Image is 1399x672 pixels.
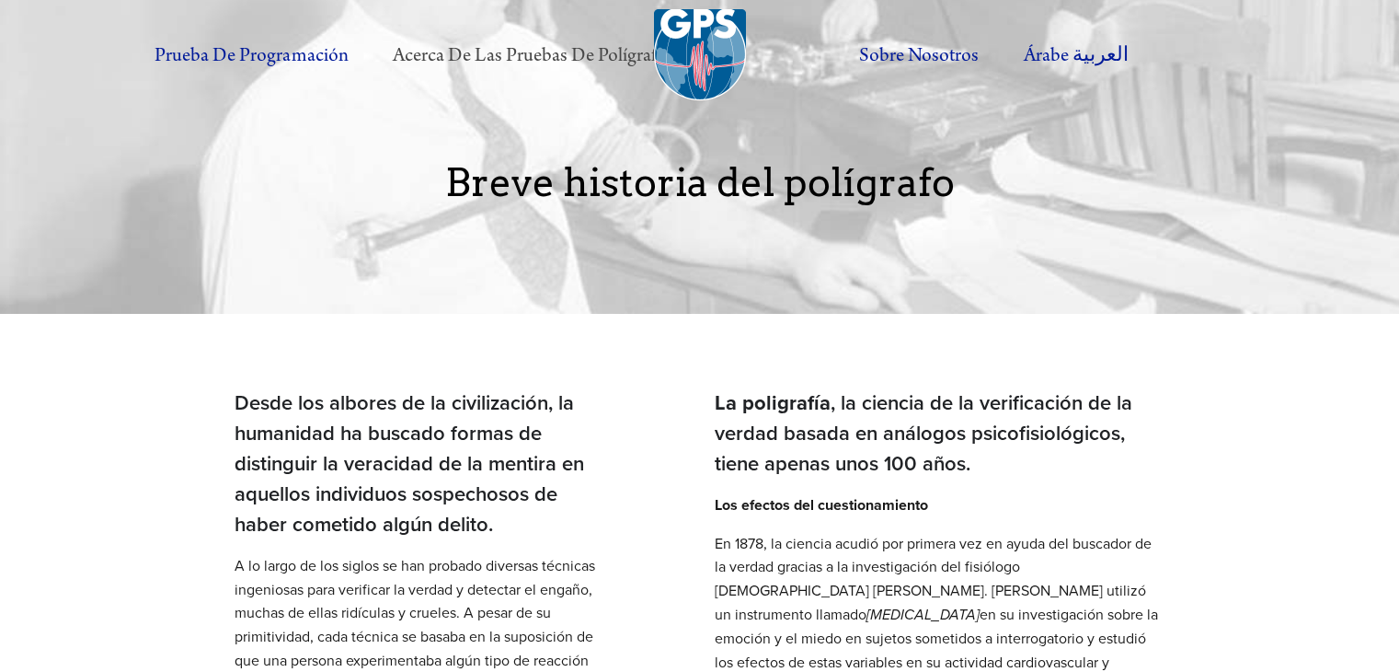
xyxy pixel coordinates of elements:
img: Polígrafo global y seguridad [654,9,746,101]
font: En 1878, la ciencia acudió por primera vez en ayuda del buscador de la verdad gracias a la invest... [715,533,1152,624]
font: , la ciencia de la verificación de la verdad basada en análogos psicofisiológicos, tiene apenas u... [715,388,1132,478]
font: Acerca de las pruebas de polígrafo [393,43,667,68]
font: La poligrafía [715,388,831,417]
font: [MEDICAL_DATA] [866,607,980,624]
font: Sobre nosotros [859,43,979,68]
font: Los efectos del cuestionamiento [715,494,928,516]
font: Desde los albores de la civilización, la humanidad ha buscado formas de distinguir la veracidad d... [235,388,584,539]
a: Prueba de programación [134,30,369,81]
font: Árabe العربية [1024,43,1129,68]
font: Breve historia del polígrafo [445,159,955,205]
font: Prueba de programación [155,43,349,68]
